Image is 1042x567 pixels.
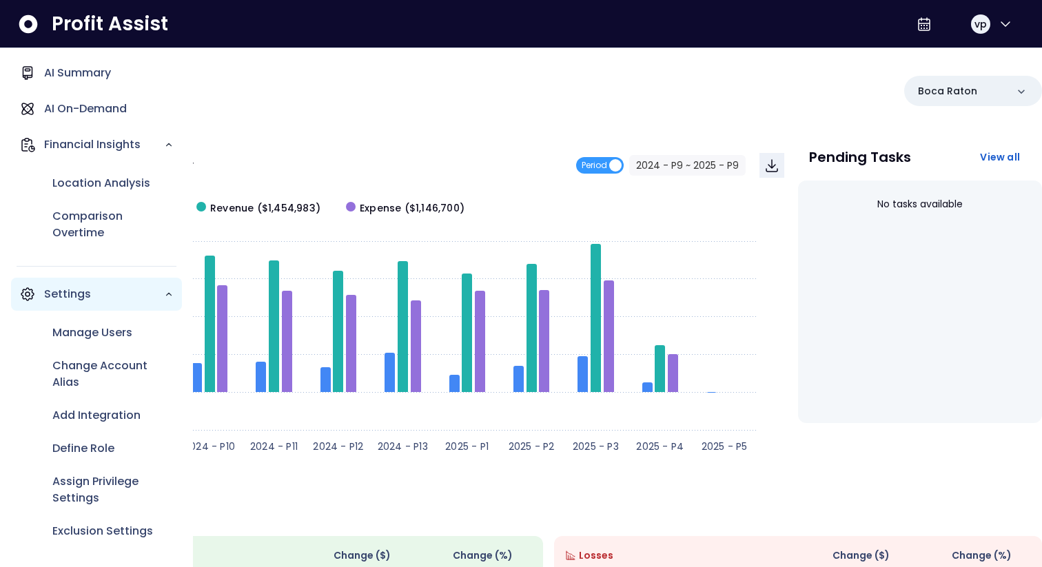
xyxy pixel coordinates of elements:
button: 2024 - P9 ~ 2025 - P9 [629,155,746,176]
text: 2025 - P3 [573,440,619,453]
span: View all [980,150,1020,164]
p: Assign Privilege Settings [52,473,174,506]
p: Exclusion Settings [52,523,153,539]
text: 2025 - P2 [509,440,555,453]
span: Change (%) [453,548,513,563]
p: Add Integration [52,407,141,424]
text: 2024 - P13 [378,440,428,453]
span: Expense ($1,146,700) [360,201,464,216]
p: Pending Tasks [809,150,911,164]
text: 2025 - P1 [445,440,489,453]
span: Period [582,157,607,174]
text: 2024 - P12 [313,440,363,453]
div: No tasks available [809,186,1031,223]
span: Revenue ($1,454,983) [210,201,320,216]
p: Location Analysis [52,175,150,192]
p: Define Role [52,440,114,457]
span: Change ( $ ) [334,548,391,563]
text: 2025 - P5 [702,440,748,453]
span: Losses [579,548,613,563]
p: Wins & Losses [55,506,1042,519]
p: Change Account Alias [52,358,174,391]
p: Comparison Overtime [52,208,174,241]
p: Financial Insights [44,136,164,153]
span: Change ( $ ) [832,548,890,563]
p: Settings [44,286,164,302]
button: Download [759,153,784,178]
button: View all [969,145,1031,169]
span: Change (%) [952,548,1012,563]
p: AI On-Demand [44,101,127,117]
p: Manage Users [52,324,132,341]
p: Boca Raton [918,84,977,99]
text: 2024 - P10 [184,440,235,453]
span: Profit Assist [52,12,168,37]
p: AI Summary [44,65,111,81]
text: 2025 - P4 [636,440,684,453]
span: vp [974,17,987,31]
text: 2024 - P11 [250,440,298,453]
